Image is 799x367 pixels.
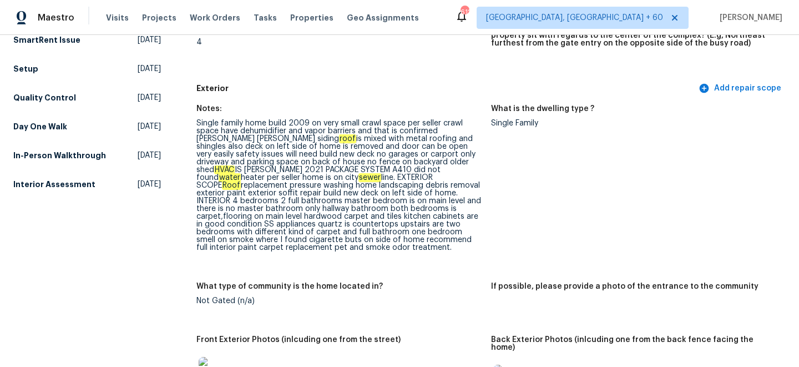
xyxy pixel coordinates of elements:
h5: Interior Assessment [13,179,95,190]
em: water [219,173,241,182]
span: [DATE] [138,92,161,103]
em: Roof [222,181,241,190]
span: Maestro [38,12,74,23]
em: roof [339,134,356,143]
a: Day One Walk[DATE] [13,117,161,137]
h5: What type of community is the home located in? [196,283,383,290]
h5: Exterior [196,83,696,94]
h5: Setup [13,63,38,74]
div: 4 [196,38,482,46]
span: [DATE] [138,150,161,161]
span: Work Orders [190,12,240,23]
span: Tasks [254,14,277,22]
div: Not Gated (n/a) [196,297,482,305]
h5: In-Person Walkthrough [13,150,106,161]
h5: Day One Walk [13,121,67,132]
span: [DATE] [138,63,161,74]
em: HVAC [214,165,235,174]
span: Visits [106,12,129,23]
h5: What is the dwelling type ? [491,105,594,113]
span: [DATE] [138,179,161,190]
a: Setup[DATE] [13,59,161,79]
h5: Front Exterior Photos (inlcuding one from the street) [196,336,401,344]
a: Quality Control[DATE] [13,88,161,108]
button: Add repair scope [696,78,786,99]
span: Add repair scope [701,82,781,95]
h5: Back Exterior Photos (inlcuding one from the back fence facing the home) [491,336,777,351]
span: Geo Assignments [347,12,419,23]
h5: Quality Control [13,92,76,103]
h5: SmartRent Issue [13,34,80,46]
h5: Notes: [196,105,222,113]
a: In-Person Walkthrough[DATE] [13,145,161,165]
div: Single Family [491,119,777,127]
h5: If the home is a townhome, apartment, or condo: Where does the subject property sit with regards ... [491,24,777,47]
span: Properties [290,12,333,23]
em: sewer [358,173,381,182]
span: [DATE] [138,121,161,132]
span: [GEOGRAPHIC_DATA], [GEOGRAPHIC_DATA] + 60 [486,12,663,23]
span: [PERSON_NAME] [715,12,782,23]
a: Interior Assessment[DATE] [13,174,161,194]
div: 612 [461,7,468,18]
span: [DATE] [138,34,161,46]
div: Single family home build 2009 on very small crawl space per seller crawl space have dehumidifier ... [196,119,482,252]
h5: If possible, please provide a photo of the entrance to the community [491,283,758,290]
a: SmartRent Issue[DATE] [13,30,161,50]
span: Projects [142,12,176,23]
